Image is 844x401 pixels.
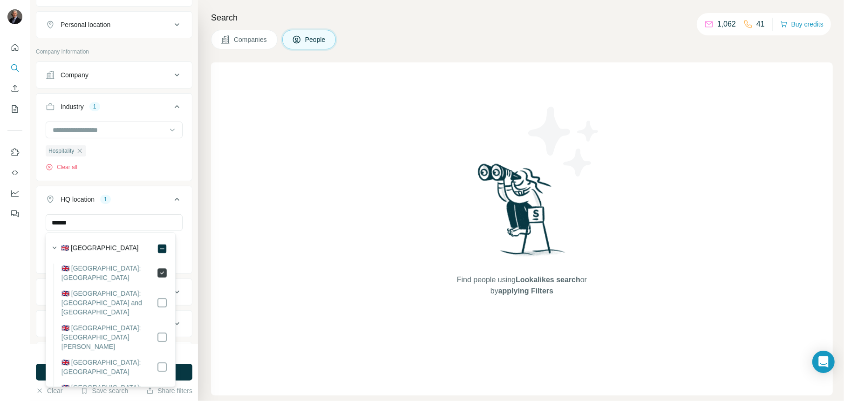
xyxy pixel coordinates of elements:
button: Personal location [36,14,192,36]
button: Employees (size) [36,313,192,335]
button: Search [7,60,22,76]
button: Run search [36,364,192,381]
div: 1 [89,102,100,111]
label: 🇬🇧 [GEOGRAPHIC_DATA]: [GEOGRAPHIC_DATA][PERSON_NAME] [61,323,157,351]
button: Use Surfe on LinkedIn [7,144,22,161]
button: Enrich CSV [7,80,22,97]
img: Surfe Illustration - Woman searching with binoculars [474,161,571,265]
button: Buy credits [780,18,824,31]
button: Industry1 [36,95,192,122]
button: Quick start [7,39,22,56]
button: Company [36,64,192,86]
label: 🇬🇧 [GEOGRAPHIC_DATA]: [GEOGRAPHIC_DATA] and [GEOGRAPHIC_DATA] [61,289,157,317]
span: Find people using or by [447,274,596,297]
p: 1,062 [717,19,736,30]
button: HQ location1 [36,188,192,214]
div: Open Intercom Messenger [812,351,835,373]
button: Share filters [146,386,192,395]
button: Use Surfe API [7,164,22,181]
span: People [305,35,327,44]
span: Lookalikes search [516,276,580,284]
button: Clear [36,386,62,395]
div: Company [61,70,88,80]
span: Hospitality [48,147,74,155]
img: Avatar [7,9,22,24]
button: Save search [81,386,128,395]
button: Dashboard [7,185,22,202]
button: Annual revenue ($) [36,281,192,303]
p: Company information [36,48,192,56]
div: Personal location [61,20,110,29]
div: Industry [61,102,84,111]
label: 🇬🇧 [GEOGRAPHIC_DATA] [61,243,139,254]
img: Surfe Illustration - Stars [522,100,606,184]
div: 1 [100,195,111,204]
button: My lists [7,101,22,117]
div: HQ location [61,195,95,204]
label: 🇬🇧 [GEOGRAPHIC_DATA]: [GEOGRAPHIC_DATA] [61,264,157,282]
h4: Search [211,11,833,24]
p: 41 [756,19,765,30]
span: Companies [234,35,268,44]
label: 🇬🇧 [GEOGRAPHIC_DATA]: [GEOGRAPHIC_DATA] [61,358,157,376]
button: Feedback [7,205,22,222]
button: Clear all [46,163,77,171]
span: applying Filters [498,287,553,295]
